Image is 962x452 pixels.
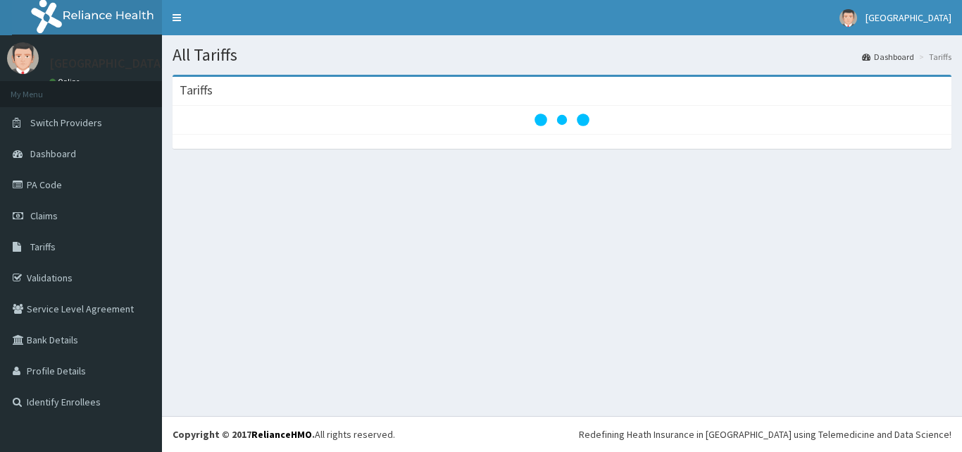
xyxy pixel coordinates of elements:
[30,240,56,253] span: Tariffs
[49,57,165,70] p: [GEOGRAPHIC_DATA]
[251,428,312,441] a: RelianceHMO
[7,42,39,74] img: User Image
[579,427,951,441] div: Redefining Heath Insurance in [GEOGRAPHIC_DATA] using Telemedicine and Data Science!
[866,11,951,24] span: [GEOGRAPHIC_DATA]
[173,46,951,64] h1: All Tariffs
[839,9,857,27] img: User Image
[30,209,58,222] span: Claims
[180,84,213,97] h3: Tariffs
[862,51,914,63] a: Dashboard
[162,416,962,452] footer: All rights reserved.
[916,51,951,63] li: Tariffs
[534,92,590,148] svg: audio-loading
[173,428,315,441] strong: Copyright © 2017 .
[30,147,76,160] span: Dashboard
[30,116,102,129] span: Switch Providers
[49,77,83,87] a: Online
